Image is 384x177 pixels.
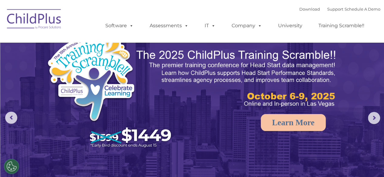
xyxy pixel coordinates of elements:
a: University [272,20,308,32]
font: | [299,7,380,11]
a: IT [199,20,222,32]
span: Last name [84,40,103,44]
a: Assessments [144,20,195,32]
a: Learn More [261,114,326,131]
img: ChildPlus by Procare Solutions [4,5,65,35]
button: Cookies Settings [4,159,19,174]
a: Company [226,20,268,32]
a: Schedule A Demo [345,7,380,11]
a: Software [99,20,140,32]
a: Support [327,7,343,11]
a: Training Scramble!! [312,20,370,32]
a: Download [299,7,320,11]
span: Phone number [84,65,110,69]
